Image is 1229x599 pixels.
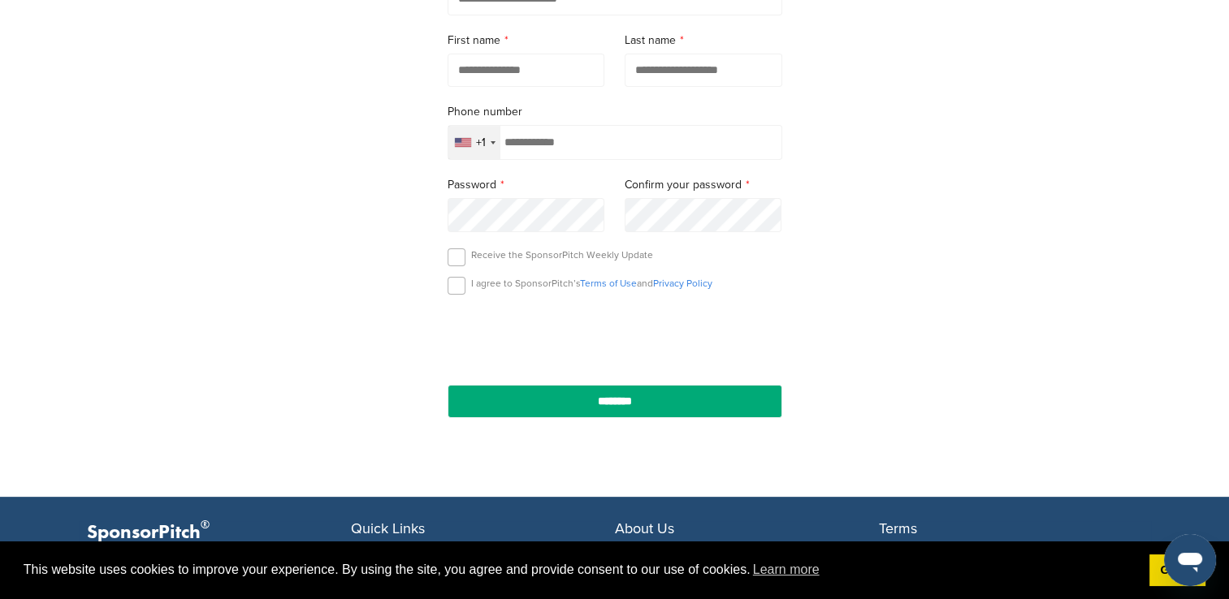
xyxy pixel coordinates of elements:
span: About Us [615,519,674,537]
iframe: Button to launch messaging window [1164,534,1216,586]
label: Confirm your password [625,176,782,194]
a: dismiss cookie message [1149,554,1205,587]
p: I agree to SponsorPitch’s and [471,277,712,290]
label: Password [448,176,605,194]
a: learn more about cookies [751,558,822,582]
span: ® [201,515,210,535]
a: Terms of Use [580,278,637,289]
div: Selected country [448,126,500,159]
span: This website uses cookies to improve your experience. By using the site, you agree and provide co... [24,558,1136,582]
div: +1 [476,137,486,149]
p: Receive the SponsorPitch Weekly Update [471,248,653,261]
label: Phone number [448,103,782,121]
label: First name [448,32,605,50]
span: Quick Links [351,519,425,537]
iframe: reCAPTCHA [522,313,708,361]
label: Last name [625,32,782,50]
p: SponsorPitch [87,521,351,545]
a: Privacy Policy [653,278,712,289]
span: Terms [879,519,917,537]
